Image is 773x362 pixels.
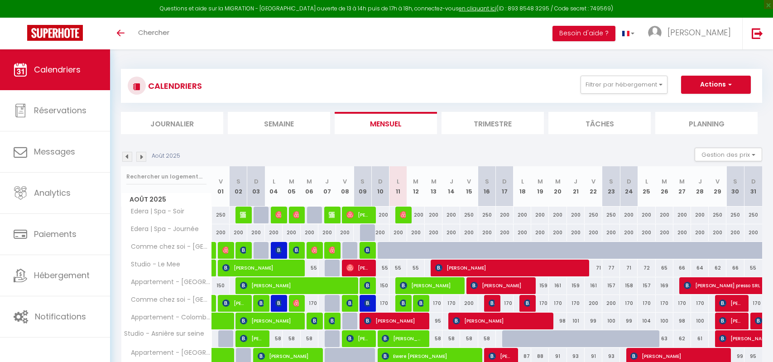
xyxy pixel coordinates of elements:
div: 55 [389,260,407,276]
th: 27 [673,166,691,207]
span: [PERSON_NAME] [400,206,406,223]
span: [PERSON_NAME] [471,277,529,294]
div: 200 [585,224,602,241]
span: Août 2025 [121,193,211,206]
th: 19 [531,166,549,207]
abbr: S [609,177,613,186]
span: Comme chez soi - [GEOGRAPHIC_DATA] [123,242,213,252]
div: 250 [585,207,602,223]
abbr: D [627,177,631,186]
abbr: S [485,177,489,186]
span: [PERSON_NAME] [364,294,370,312]
div: 200 [602,295,620,312]
th: 01 [212,166,230,207]
span: [PERSON_NAME] [329,312,335,329]
span: [PERSON_NAME] [364,312,423,329]
th: 03 [247,166,265,207]
abbr: M [662,177,667,186]
div: 170 [620,295,638,312]
span: [PERSON_NAME] [346,206,370,223]
th: 17 [496,166,514,207]
div: 200 [230,224,247,241]
div: 58 [283,330,300,347]
abbr: V [219,177,223,186]
div: 200 [549,224,567,241]
span: Paiements [34,228,77,240]
th: 31 [744,166,762,207]
div: 200 [283,224,300,241]
div: 157 [602,277,620,294]
abbr: J [325,177,329,186]
button: Filtrer par hébergement [581,76,667,94]
button: Besoin d'aide ? [552,26,615,41]
div: 55 [744,260,762,276]
div: 58 [425,330,442,347]
li: Tâches [548,112,651,134]
span: Edera | Spa - Journée [123,224,201,234]
div: 170 [673,295,691,312]
div: 200 [673,224,691,241]
abbr: M [538,177,543,186]
span: [PERSON_NAME] [453,312,547,329]
div: 200 [460,224,478,241]
th: 26 [656,166,673,207]
span: [PERSON_NAME] [524,294,530,312]
div: 200 [691,224,709,241]
abbr: M [555,177,561,186]
span: [PERSON_NAME] [400,294,406,312]
span: [PERSON_NAME] [240,277,352,294]
div: 200 [389,224,407,241]
li: Semaine [228,112,330,134]
div: 200 [318,224,336,241]
span: [PERSON_NAME] [222,259,299,276]
span: Studio - Asnière sur seine [123,330,204,337]
div: 250 [460,207,478,223]
span: Appartement - [GEOGRAPHIC_DATA] 19 [123,348,213,358]
th: 28 [691,166,709,207]
div: 200 [247,224,265,241]
abbr: J [574,177,577,186]
div: 62 [709,260,726,276]
div: 157 [638,277,655,294]
span: Analytics [34,187,71,198]
th: 22 [585,166,602,207]
img: logout [752,28,763,39]
a: en cliquant ici [459,5,496,12]
a: [PERSON_NAME] [212,295,216,312]
span: Messages [34,146,75,157]
div: 169 [656,277,673,294]
abbr: L [273,177,275,186]
div: 170 [496,295,514,312]
span: [PERSON_NAME] [719,294,743,312]
div: 170 [549,295,567,312]
div: 71 [620,260,638,276]
th: 02 [230,166,247,207]
abbr: D [254,177,259,186]
span: Oceanne Thebault [329,241,335,259]
p: Août 2025 [152,152,180,160]
div: 200 [442,224,460,241]
div: 200 [371,207,389,223]
div: 200 [496,224,514,241]
th: 09 [354,166,371,207]
div: 200 [744,224,762,241]
abbr: V [467,177,471,186]
abbr: V [715,177,720,186]
th: 10 [371,166,389,207]
span: [PERSON_NAME] [240,312,299,329]
th: 20 [549,166,567,207]
div: 200 [620,207,638,223]
div: 170 [744,295,762,312]
div: 77 [602,260,620,276]
span: [PERSON_NAME] [346,294,352,312]
div: 65 [656,260,673,276]
div: 100 [656,313,673,329]
div: 200 [407,207,425,223]
abbr: S [360,177,365,186]
span: Appartement - [GEOGRAPHIC_DATA] XVII [123,277,213,287]
div: 71 [585,260,602,276]
span: [PERSON_NAME] [364,277,370,294]
div: 200 [602,224,620,241]
div: 200 [425,224,442,241]
a: [PERSON_NAME] [212,242,216,259]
